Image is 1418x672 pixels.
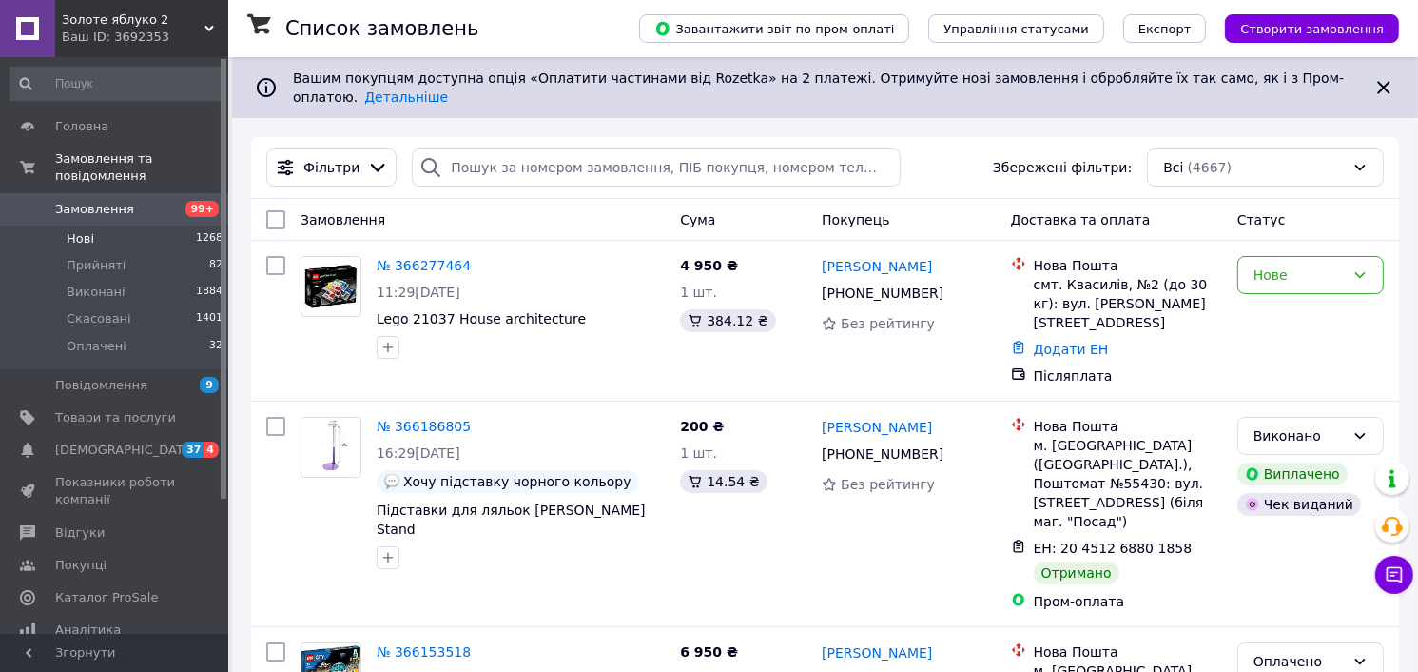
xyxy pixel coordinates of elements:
span: 1 шт. [680,285,717,300]
span: Виконані [67,284,126,301]
span: Покупці [55,557,107,574]
span: 16:29[DATE] [377,445,460,461]
span: 99+ [185,201,219,217]
a: [PERSON_NAME] [822,257,932,276]
span: 1401 [196,310,223,327]
span: Управління статусами [943,22,1089,36]
div: Нова Пошта [1034,256,1222,275]
div: Виплачено [1237,463,1348,485]
span: Вашим покупцям доступна опція «Оплатити частинами від Rozetka» на 2 платежі. Отримуйте нові замов... [293,70,1344,105]
button: Завантажити звіт по пром-оплаті [639,14,909,43]
span: Замовлення [301,212,385,227]
span: 1 шт. [680,445,717,461]
span: Скасовані [67,310,131,327]
div: Післяплата [1034,366,1222,385]
span: Завантажити звіт по пром-оплаті [654,20,894,37]
span: Головна [55,118,108,135]
a: Додати ЕН [1034,342,1109,357]
span: Золоте яблуко 2 [62,11,204,29]
span: 82 [209,257,223,274]
span: [DEMOGRAPHIC_DATA] [55,442,196,459]
span: Без рейтингу [841,477,935,492]
img: Фото товару [301,265,360,309]
span: Оплачені [67,338,126,355]
a: № 366186805 [377,419,471,434]
a: Lego 21037 House architecture [377,311,586,326]
a: Детальніше [364,89,448,105]
a: [PERSON_NAME] [822,643,932,662]
span: Показники роботи компанії [55,474,176,508]
span: 1268 [196,230,223,247]
span: 37 [182,442,204,458]
a: Підставки для ляльок [PERSON_NAME] Stand [377,503,646,537]
span: 11:29[DATE] [377,285,460,300]
span: 200 ₴ [680,419,724,434]
span: Замовлення [55,201,134,218]
span: Без рейтингу [841,316,935,331]
a: [PERSON_NAME] [822,418,932,437]
span: 4 [204,442,219,458]
div: Виконано [1253,425,1345,446]
span: (4667) [1188,160,1233,175]
span: Покупець [822,212,889,227]
span: Всі [1163,158,1183,177]
span: Аналітика [55,622,121,639]
input: Пошук [10,67,224,101]
a: № 366277464 [377,258,471,273]
div: Ваш ID: 3692353 [62,29,228,46]
div: м. [GEOGRAPHIC_DATA] ([GEOGRAPHIC_DATA].), Поштомат №55430: вул. [STREET_ADDRESS] (біля маг. "Пос... [1034,436,1222,531]
a: Фото товару [301,417,361,478]
span: 9 [200,377,219,393]
span: Повідомлення [55,377,147,394]
span: Створити замовлення [1240,22,1384,36]
span: Статус [1237,212,1286,227]
button: Управління статусами [928,14,1104,43]
div: 384.12 ₴ [680,309,775,332]
div: Нова Пошта [1034,642,1222,662]
span: Доставка та оплата [1011,212,1151,227]
img: Фото товару [301,418,360,477]
span: Експорт [1138,22,1192,36]
span: ЕН: 20 4512 6880 1858 [1034,541,1193,556]
div: [PHONE_NUMBER] [818,441,947,467]
div: [PHONE_NUMBER] [818,280,947,306]
span: Відгуки [55,524,105,542]
div: Пром-оплата [1034,592,1222,611]
div: Нова Пошта [1034,417,1222,436]
span: Cума [680,212,715,227]
span: 4 950 ₴ [680,258,738,273]
div: Отримано [1034,562,1119,584]
span: 1884 [196,284,223,301]
a: Створити замовлення [1206,20,1399,35]
div: 14.54 ₴ [680,470,767,493]
input: Пошук за номером замовлення, ПІБ покупця, номером телефону, Email, номером накладної [412,148,900,187]
span: Замовлення та повідомлення [55,150,228,185]
span: Збережені фільтри: [993,158,1132,177]
span: Хочу підставку чорного кольору [403,474,631,489]
a: № 366153518 [377,644,471,660]
span: Фільтри [303,158,359,177]
span: Каталог ProSale [55,589,158,606]
span: 6 950 ₴ [680,644,738,660]
div: смт. Квасилів, №2 (до 30 кг): вул. [PERSON_NAME][STREET_ADDRESS] [1034,275,1222,332]
div: Чек виданий [1237,493,1361,516]
img: :speech_balloon: [384,474,399,489]
div: Оплачено [1253,651,1345,672]
button: Експорт [1123,14,1207,43]
div: Нове [1253,265,1345,286]
button: Створити замовлення [1225,14,1399,43]
span: 32 [209,338,223,355]
span: Товари та послуги [55,409,176,426]
span: Прийняті [67,257,126,274]
h1: Список замовлень [285,17,478,40]
span: Нові [67,230,94,247]
button: Чат з покупцем [1375,556,1413,594]
a: Фото товару [301,256,361,317]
